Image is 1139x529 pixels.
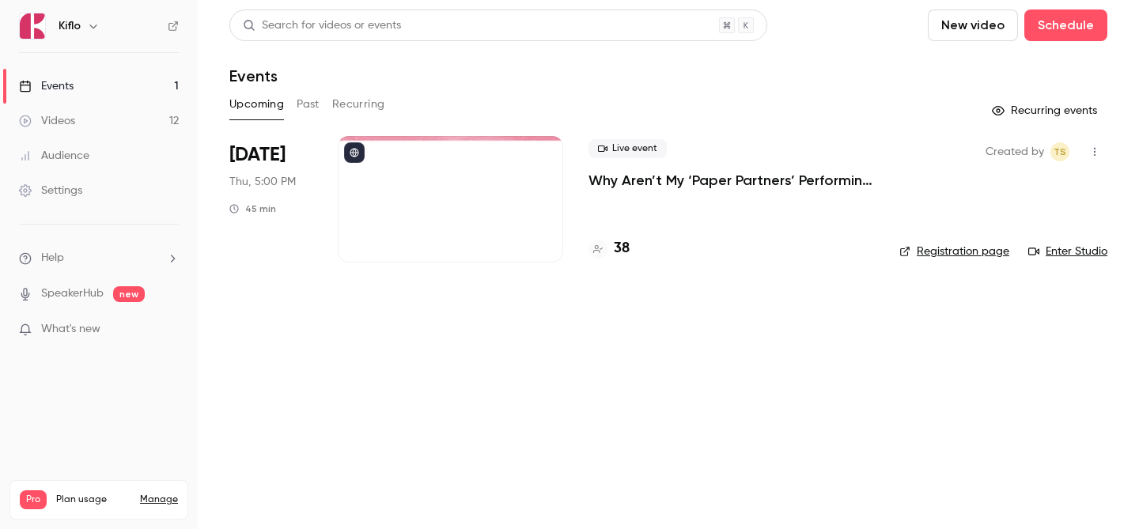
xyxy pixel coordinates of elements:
[229,136,312,263] div: Oct 9 Thu, 5:00 PM (Europe/Rome)
[41,285,104,302] a: SpeakerHub
[986,142,1044,161] span: Created by
[41,321,100,338] span: What's new
[19,250,179,266] li: help-dropdown-opener
[1024,9,1107,41] button: Schedule
[56,493,131,506] span: Plan usage
[229,142,286,168] span: [DATE]
[229,92,284,117] button: Upcoming
[229,66,278,85] h1: Events
[160,323,179,337] iframe: Noticeable Trigger
[588,238,630,259] a: 38
[19,148,89,164] div: Audience
[588,139,667,158] span: Live event
[588,171,874,190] a: Why Aren’t My ‘Paper Partners’ Performing & How to Fix It?
[614,238,630,259] h4: 38
[1028,244,1107,259] a: Enter Studio
[297,92,320,117] button: Past
[229,174,296,190] span: Thu, 5:00 PM
[1054,142,1066,161] span: TS
[140,493,178,506] a: Manage
[928,9,1018,41] button: New video
[1050,142,1069,161] span: Tomica Stojanovikj
[229,202,276,215] div: 45 min
[985,98,1107,123] button: Recurring events
[20,490,47,509] span: Pro
[19,78,74,94] div: Events
[332,92,385,117] button: Recurring
[243,17,401,34] div: Search for videos or events
[899,244,1009,259] a: Registration page
[19,183,82,198] div: Settings
[19,113,75,129] div: Videos
[59,18,81,34] h6: Kiflo
[41,250,64,266] span: Help
[20,13,45,39] img: Kiflo
[113,286,145,302] span: new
